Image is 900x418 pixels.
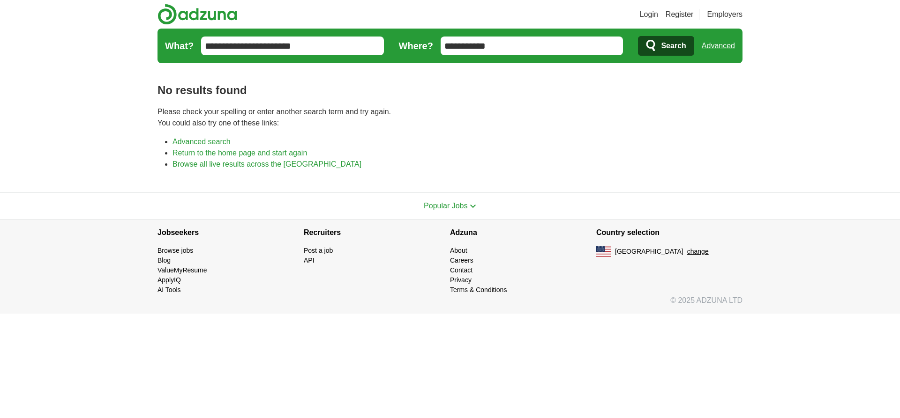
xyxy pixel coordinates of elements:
a: API [304,257,315,264]
a: Register [666,9,694,20]
a: Blog [157,257,171,264]
button: change [687,247,709,257]
a: Browse all live results across the [GEOGRAPHIC_DATA] [172,160,361,168]
a: About [450,247,467,254]
label: Where? [399,39,433,53]
span: Popular Jobs [424,202,467,210]
img: toggle icon [470,204,476,208]
a: Advanced search [172,138,231,146]
a: Privacy [450,276,472,284]
a: Login [640,9,658,20]
a: ApplyIQ [157,276,181,284]
img: Adzuna logo [157,4,237,25]
a: Contact [450,266,472,274]
div: © 2025 ADZUNA LTD [150,295,750,314]
a: Post a job [304,247,333,254]
a: AI Tools [157,286,181,293]
span: [GEOGRAPHIC_DATA] [615,247,683,257]
a: Return to the home page and start again [172,149,307,157]
label: What? [165,39,194,53]
img: US flag [596,246,611,257]
button: Search [638,36,694,56]
a: Careers [450,257,473,264]
span: Search [661,37,686,55]
a: Browse jobs [157,247,193,254]
p: Please check your spelling or enter another search term and try again. You could also try one of ... [157,106,742,129]
a: Terms & Conditions [450,286,507,293]
a: Employers [707,9,742,20]
h1: No results found [157,82,742,99]
a: ValueMyResume [157,266,207,274]
h4: Country selection [596,220,742,246]
a: Advanced [702,37,735,55]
